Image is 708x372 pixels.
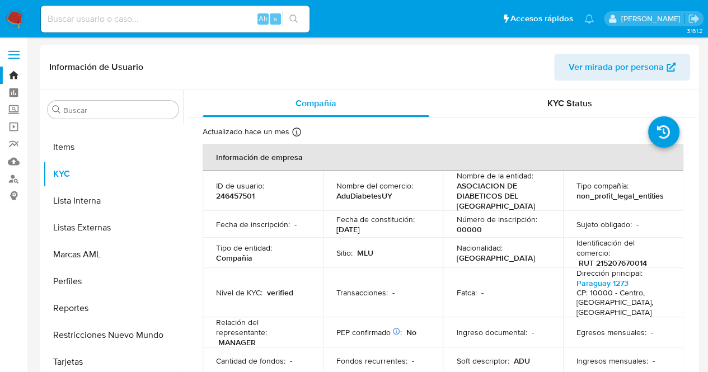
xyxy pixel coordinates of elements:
[216,243,272,253] p: Tipo de entidad :
[576,356,648,366] p: Ingresos mensuales :
[547,97,592,110] span: KYC Status
[510,13,573,25] span: Accesos rápidos
[203,126,289,137] p: Actualizado hace un mes
[336,224,360,234] p: [DATE]
[216,181,264,191] p: ID de usuario :
[456,356,509,366] p: Soft descriptor :
[554,54,690,81] button: Ver mirada por persona
[569,54,664,81] span: Ver mirada por persona
[216,288,262,298] p: Nivel de KYC :
[576,268,643,278] p: Dirección principal :
[636,219,639,229] p: -
[481,288,483,298] p: -
[621,13,684,24] p: agostina.bazzano@mercadolibre.com
[296,97,336,110] span: Compañía
[49,62,143,73] h1: Información de Usuario
[41,12,310,26] input: Buscar usuario o caso...
[576,191,664,201] p: non_profit_legal_entities
[357,248,373,258] p: MLU
[43,161,183,187] button: KYC
[216,191,255,201] p: 246457501
[216,356,285,366] p: Cantidad de fondos :
[259,13,268,24] span: Alt
[653,356,655,366] p: -
[43,268,183,295] button: Perfiles
[336,327,402,337] p: PEP confirmado :
[651,327,653,337] p: -
[531,327,533,337] p: -
[216,219,290,229] p: Fecha de inscripción :
[456,243,502,253] p: Nacionalidad :
[456,288,476,298] p: Fatca :
[576,219,632,229] p: Sujeto obligado :
[43,295,183,322] button: Reportes
[336,191,392,201] p: AduDiabetesUY
[43,241,183,268] button: Marcas AML
[576,238,670,258] p: Identificación del comercio :
[43,187,183,214] button: Lista Interna
[576,181,629,191] p: Tipo compañía :
[456,224,481,234] p: 00000
[412,356,414,366] p: -
[216,253,252,263] p: Compañia
[576,288,665,318] h4: CP: 10000 - Centro, [GEOGRAPHIC_DATA], [GEOGRAPHIC_DATA]
[218,337,256,347] p: MANAGER
[336,248,353,258] p: Sitio :
[216,317,310,337] p: Relación del representante :
[456,181,545,211] p: ASOCIACION DE DIABETICOS DEL [GEOGRAPHIC_DATA]
[688,13,700,25] a: Salir
[336,181,413,191] p: Nombre del comercio :
[294,219,297,229] p: -
[406,327,416,337] p: No
[267,288,293,298] p: verified
[392,288,395,298] p: -
[584,14,594,23] a: Notificaciones
[456,214,537,224] p: Número de inscripción :
[579,258,647,268] p: RUT 215207670014
[336,356,407,366] p: Fondos recurrentes :
[336,288,388,298] p: Transacciones :
[336,214,415,224] p: Fecha de constitución :
[43,322,183,349] button: Restricciones Nuevo Mundo
[43,214,183,241] button: Listas Externas
[274,13,277,24] span: s
[203,144,683,171] th: Información de empresa
[576,327,646,337] p: Egresos mensuales :
[43,134,183,161] button: Items
[282,11,305,27] button: search-icon
[63,105,174,115] input: Buscar
[456,327,527,337] p: Ingreso documental :
[513,356,529,366] p: ADU
[576,277,629,289] a: Paraguay 1273
[290,356,292,366] p: -
[52,105,61,114] button: Buscar
[456,171,533,181] p: Nombre de la entidad :
[456,253,534,263] p: [GEOGRAPHIC_DATA]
